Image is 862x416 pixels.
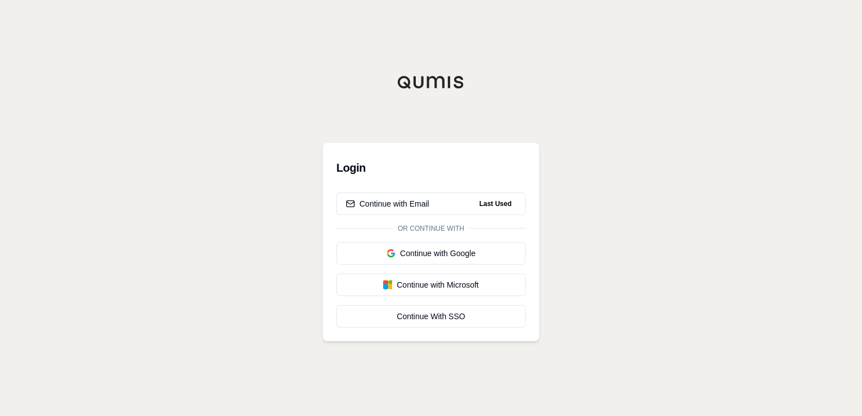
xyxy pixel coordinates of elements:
[397,75,465,89] img: Qumis
[346,279,516,290] div: Continue with Microsoft
[336,193,526,215] button: Continue with EmailLast Used
[336,305,526,328] a: Continue With SSO
[346,248,516,259] div: Continue with Google
[393,224,469,233] span: Or continue with
[346,198,429,209] div: Continue with Email
[336,156,526,179] h3: Login
[346,311,516,322] div: Continue With SSO
[336,274,526,296] button: Continue with Microsoft
[336,242,526,265] button: Continue with Google
[475,197,516,211] span: Last Used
